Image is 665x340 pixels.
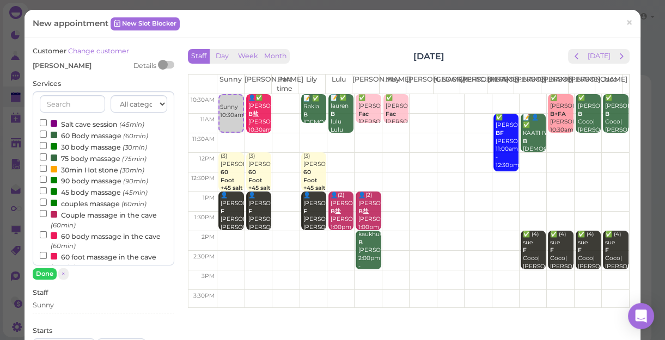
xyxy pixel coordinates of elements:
div: 📝 ✅ lauren lulu Lulu 10:30am - 11:30am [330,94,353,158]
small: (60min) [123,132,148,140]
label: 60 body massage in the cave [40,230,167,251]
button: Week [235,49,261,64]
th: Lulu [325,75,352,94]
th: [PERSON_NAME] [352,75,380,94]
div: Details [133,61,156,71]
div: ✅ (4) sue Coco|[PERSON_NAME] |[PERSON_NAME]|[PERSON_NAME] 2:00pm - 3:00pm [605,231,629,319]
label: Customer [33,46,129,56]
b: B盐 [331,208,341,215]
input: 30min Hot stone (30min) [40,165,47,172]
button: Done [33,268,57,280]
div: 👤[PERSON_NAME] [PERSON_NAME]|[PERSON_NAME]|Sunny 1:00pm - 2:00pm [248,191,271,256]
input: Search [40,95,105,113]
div: 👤(2) [PERSON_NAME] [PERSON_NAME]|Lulu 1:00pm - 2:00pm [357,191,381,248]
button: prev [568,49,585,64]
small: (45min) [119,121,144,128]
b: Fac [358,110,368,118]
label: Salt cave session [40,118,144,129]
b: F [248,208,252,215]
span: 3:30pm [193,292,215,299]
div: ✅ [PERSON_NAME] Coco|[PERSON_NAME] 10:30am - 11:30am [605,94,629,158]
label: Starts [33,326,52,336]
div: ✅ [PERSON_NAME] [PERSON_NAME] 10:30am - 11:30am [550,94,573,150]
span: 12:30pm [191,175,215,182]
label: 30 body massage [40,141,147,152]
small: (45min) [123,189,148,196]
b: B [358,239,362,246]
label: 60 foot massage in the cave [40,251,167,272]
a: Change customer [68,47,129,55]
th: [PERSON_NAME] [487,75,514,94]
div: 👤(2) [PERSON_NAME] [PERSON_NAME]|Lulu 1:00pm - 2:00pm [330,191,353,248]
b: 60 Foot +45 salt [248,169,270,191]
small: (60min) [51,221,76,229]
b: B盐 [358,208,368,215]
h2: [DATE] [413,50,444,63]
label: 45 body massage [40,186,148,197]
div: 📝 ✅ Rakia [DEMOGRAPHIC_DATA] provider only lily Lily 10:15am - 11:15am [303,95,326,175]
span: 1:30pm [194,214,215,221]
div: ✅ [PERSON_NAME] [PERSON_NAME]|May 10:30am - 11:15am [357,94,381,150]
input: 60 Body massage (60min) [40,131,47,138]
small: (60min) [51,263,76,271]
div: 👤[PERSON_NAME] [PERSON_NAME]|[PERSON_NAME]|Sunny 1:00pm - 2:00pm [220,191,243,256]
div: ✅ (4) sue Coco|[PERSON_NAME] |[PERSON_NAME]|[PERSON_NAME] 2:00pm - 3:00pm [577,231,601,319]
b: B [523,138,527,145]
label: 30min Hot stone [40,164,144,175]
th: [PERSON_NAME] [406,75,434,94]
small: (75min) [122,155,147,163]
label: 90 body massage [40,175,148,186]
a: New Slot Blocker [111,17,180,30]
button: × [58,268,69,280]
input: 60 foot massage in the cave (60min) [40,252,47,259]
button: next [613,49,630,64]
button: Month [261,49,290,64]
span: 11am [200,116,215,123]
span: 1pm [203,194,215,201]
div: ✅ [PERSON_NAME] [PERSON_NAME] 11:00am - 12:30pm [495,114,518,170]
th: Lily [298,75,326,94]
button: Day [209,49,235,64]
div: (3) [PERSON_NAME] [PERSON_NAME]|[PERSON_NAME]|Sunny 12:00pm - 1:00pm [303,152,326,232]
div: 👤✅ [PERSON_NAME] [PERSON_NAME] 10:30am - 11:30am [248,94,271,150]
th: Part time [271,75,298,94]
div: (3) [PERSON_NAME] [PERSON_NAME]|[PERSON_NAME]|Sunny 12:00pm - 1:00pm [248,152,271,232]
div: Open Intercom Messenger [628,303,654,329]
span: 2:30pm [193,253,215,260]
div: 👤[PERSON_NAME] [PERSON_NAME]|[PERSON_NAME]|Sunny 1:00pm - 2:00pm [303,191,326,256]
span: × [62,270,65,277]
b: F [221,208,224,215]
small: (30min) [120,166,144,174]
div: Sunny 10:30am [219,95,242,119]
input: Couple massage in the cave (60min) [40,210,47,217]
div: ✅ (4) sue Coco|[PERSON_NAME] |[PERSON_NAME]|[PERSON_NAME] 2:00pm - 3:00pm [522,231,546,319]
span: 11:30am [192,135,215,143]
input: 60 body massage in the cave (60min) [40,231,47,238]
input: 30 body massage (30min) [40,142,47,149]
label: couples massage [40,197,147,209]
span: [PERSON_NAME] [33,61,91,70]
th: Coco [595,75,623,94]
input: 45 body massage (45min) [40,187,47,194]
span: 3pm [202,273,215,280]
b: F [523,246,527,254]
label: Services [33,79,61,89]
b: B [605,110,609,118]
b: 60 Foot +45 salt [221,169,242,191]
b: F [578,246,582,254]
th: [PERSON_NAME] [514,75,541,94]
button: [DATE] [584,49,613,64]
small: (90min) [123,177,148,185]
small: (60min) [51,242,76,250]
th: May [379,75,406,94]
small: (60min) [121,200,147,208]
input: 75 body massage (75min) [40,153,47,160]
div: Sunny [33,300,54,310]
b: B [578,110,582,118]
b: B [303,111,308,118]
input: Salt cave session (45min) [40,119,47,126]
div: (3) [PERSON_NAME] [PERSON_NAME]|[PERSON_NAME]|Sunny 12:00pm - 1:00pm [220,152,243,232]
div: 📝 👤✅ KAATHY [DEMOGRAPHIC_DATA] [PERSON_NAME] 11:00am - 12:00pm [522,114,546,186]
small: (30min) [123,144,147,151]
div: ✅ [PERSON_NAME] Coco|[PERSON_NAME] 10:30am - 11:30am [577,94,601,158]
